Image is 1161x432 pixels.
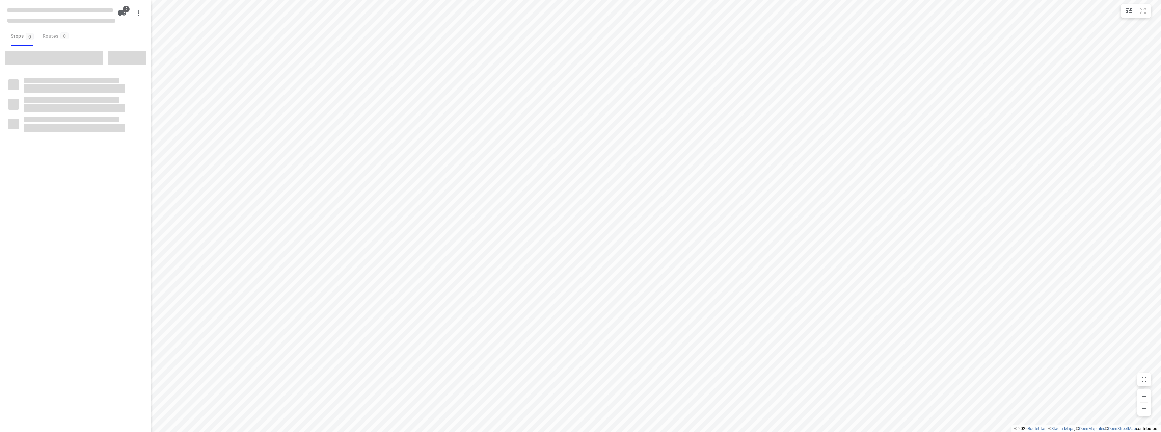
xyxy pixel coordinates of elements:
[1028,426,1047,431] a: Routetitan
[1051,426,1074,431] a: Stadia Maps
[1122,4,1136,18] button: Map settings
[1121,4,1151,18] div: small contained button group
[1014,426,1158,431] li: © 2025 , © , © © contributors
[1079,426,1105,431] a: OpenMapTiles
[1108,426,1136,431] a: OpenStreetMap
